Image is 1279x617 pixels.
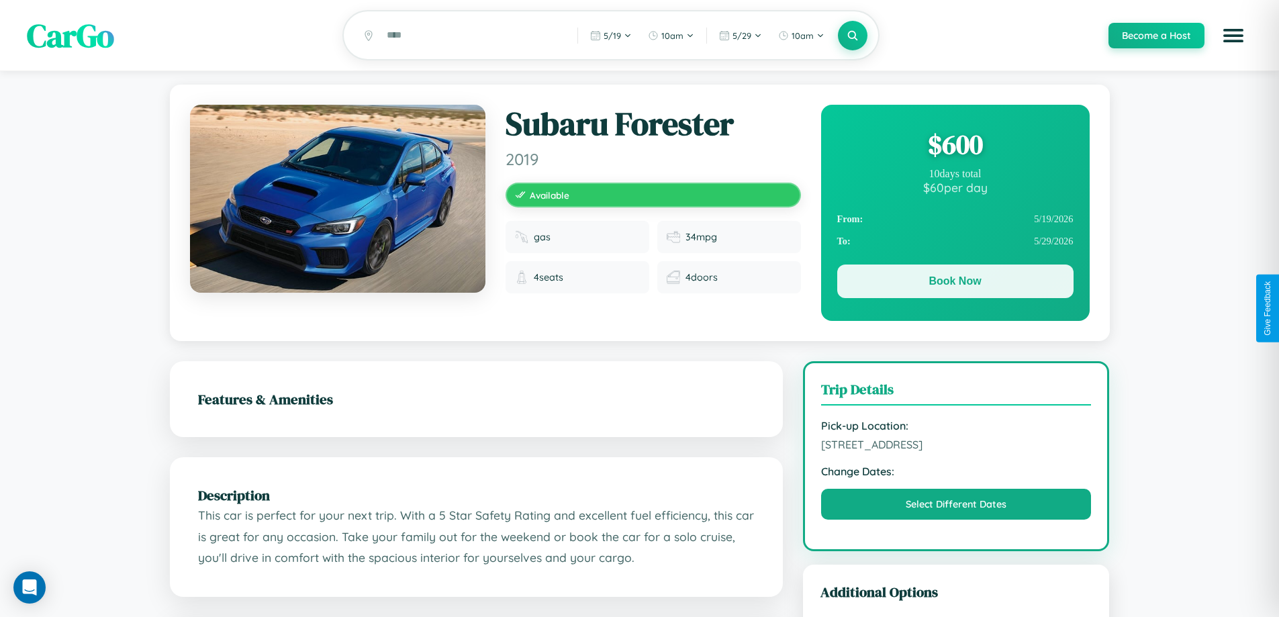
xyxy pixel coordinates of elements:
[732,30,751,41] span: 5 / 29
[198,485,755,505] h2: Description
[1215,17,1252,54] button: Open menu
[667,271,680,284] img: Doors
[506,149,801,169] span: 2019
[685,231,717,243] span: 34 mpg
[1108,23,1204,48] button: Become a Host
[583,25,638,46] button: 5/19
[821,489,1092,520] button: Select Different Dates
[837,208,1074,230] div: 5 / 19 / 2026
[667,230,680,244] img: Fuel efficiency
[198,389,755,409] h2: Features & Amenities
[837,265,1074,298] button: Book Now
[837,213,863,225] strong: From:
[685,271,718,283] span: 4 doors
[837,230,1074,252] div: 5 / 29 / 2026
[198,505,755,569] p: This car is perfect for your next trip. With a 5 Star Safety Rating and excellent fuel efficiency...
[641,25,701,46] button: 10am
[821,379,1092,406] h3: Trip Details
[837,168,1074,180] div: 10 days total
[837,126,1074,162] div: $ 600
[604,30,621,41] span: 5 / 19
[821,419,1092,432] strong: Pick-up Location:
[712,25,769,46] button: 5/29
[821,465,1092,478] strong: Change Dates:
[506,105,801,144] h1: Subaru Forester
[792,30,814,41] span: 10am
[820,582,1092,602] h3: Additional Options
[530,189,569,201] span: Available
[13,571,46,604] div: Open Intercom Messenger
[837,180,1074,195] div: $ 60 per day
[1263,281,1272,336] div: Give Feedback
[534,271,563,283] span: 4 seats
[771,25,831,46] button: 10am
[661,30,683,41] span: 10am
[515,230,528,244] img: Fuel type
[27,13,114,58] span: CarGo
[837,236,851,247] strong: To:
[515,271,528,284] img: Seats
[190,105,485,293] img: Subaru Forester 2019
[534,231,551,243] span: gas
[821,438,1092,451] span: [STREET_ADDRESS]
